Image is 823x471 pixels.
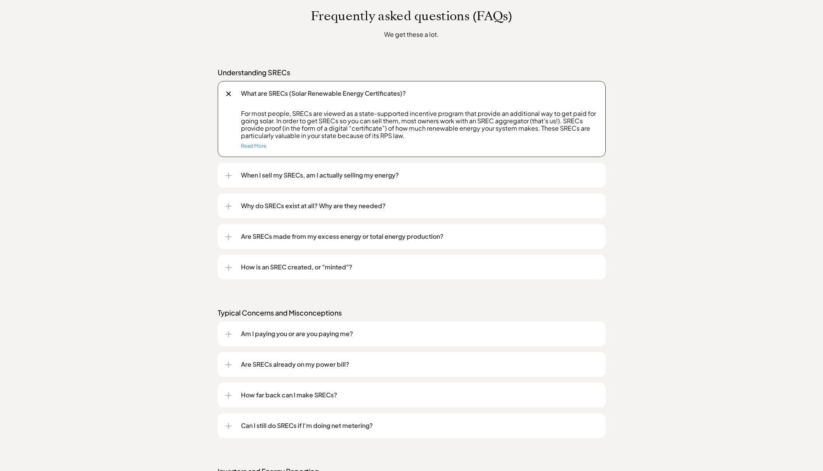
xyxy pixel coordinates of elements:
p: Can I still do SRECs if I'm doing net metering? [241,421,598,430]
p: Are SRECs already on my power bill? [241,360,598,369]
p: Why do SRECs exist at all? Why are they needed? [241,201,598,210]
p: We get these a lot. [268,29,555,39]
p: Frequently asked questions (FAQs) [191,9,633,23]
p: How far back can I make SRECs? [241,390,598,400]
p: For most people, SRECs are viewed as a state-supported incentive program that provide an addition... [241,110,598,140]
p: Typical Concerns and Misconceptions [218,308,606,317]
p: Are SRECs made from my excess energy or total energy production? [241,232,598,241]
p: How is an SREC created, or "minted"? [241,262,598,272]
a: Read More [241,143,267,149]
p: Understanding SRECs [218,68,606,77]
p: What are SRECs (Solar Renewable Energy Certificates)? [241,89,598,98]
p: Am I paying you or are you paying me? [241,329,598,338]
p: When I sell my SRECs, am I actually selling my energy? [241,171,598,180]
